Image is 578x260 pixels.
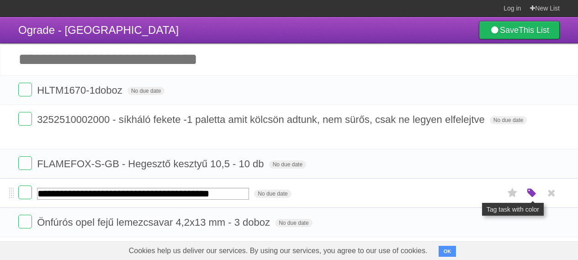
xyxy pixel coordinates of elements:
[18,112,32,126] label: Done
[37,158,266,170] span: FLAMEFOX-S-GB - Hegesztő kesztyű 10,5 - 10 db
[519,26,549,35] b: This List
[504,186,521,201] label: Star task
[479,21,560,39] a: SaveThis List
[254,190,291,198] span: No due date
[127,87,164,95] span: No due date
[269,160,306,169] span: No due date
[120,242,437,260] span: Cookies help us deliver our services. By using our services, you agree to our use of cookies.
[18,215,32,228] label: Done
[439,246,456,257] button: OK
[37,85,125,96] span: HLTM1670-1doboz
[18,24,179,36] span: Ograde - [GEOGRAPHIC_DATA]
[37,114,487,125] span: 3252510002000 - síkháló fekete -1 paletta amit kölcsön adtunk, nem sürős, csak ne legyen elfelejtve
[490,116,527,124] span: No due date
[18,156,32,170] label: Done
[18,83,32,96] label: Done
[37,217,272,228] span: Önfúrós opel fejű lemezcsavar 4,2x13 mm - 3 doboz
[18,186,32,199] label: Done
[275,219,312,227] span: No due date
